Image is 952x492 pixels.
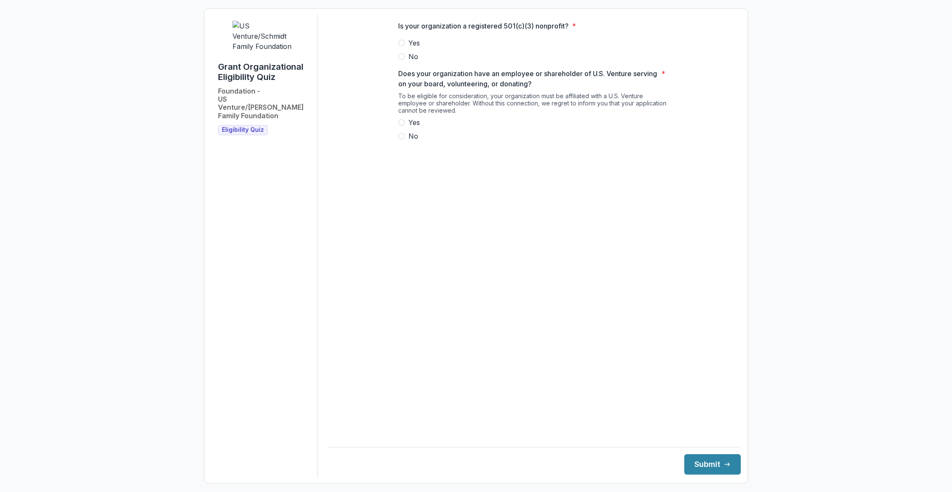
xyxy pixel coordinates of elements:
span: No [408,51,418,62]
p: Is your organization a registered 501(c)(3) nonprofit? [398,21,569,31]
h1: Grant Organizational Eligibility Quiz [218,62,310,82]
h2: Foundation - US Venture/[PERSON_NAME] Family Foundation [218,87,310,120]
div: To be eligible for consideration, your organization must be affiliated with a U.S. Venture employ... [398,92,670,117]
button: Submit [684,454,741,475]
span: Eligibility Quiz [222,126,264,134]
p: Does your organization have an employee or shareholder of U.S. Venture serving on your board, vol... [398,68,658,89]
span: Yes [408,38,420,48]
span: Yes [408,117,420,128]
img: US Venture/Schmidt Family Foundation [232,21,296,51]
span: No [408,131,418,141]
